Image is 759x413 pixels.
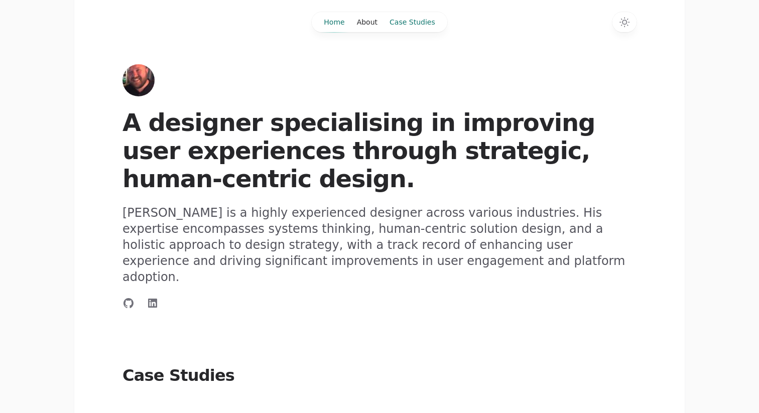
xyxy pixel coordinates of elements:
[351,12,384,32] a: About
[122,64,155,96] a: Home
[122,108,637,193] h1: A designer specialising in improving user experiences through strategic, human-centric design.
[122,205,637,285] p: [PERSON_NAME] is a highly experienced designer across various industries. His expertise encompass...
[122,297,135,309] a: Connect with me on GitHub
[612,12,637,32] button: Switch to dark theme
[318,12,350,32] a: Home
[384,12,441,32] a: Case Studies
[122,365,637,385] h2: Case Studies
[147,297,159,309] a: Connect with me on LinkedIn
